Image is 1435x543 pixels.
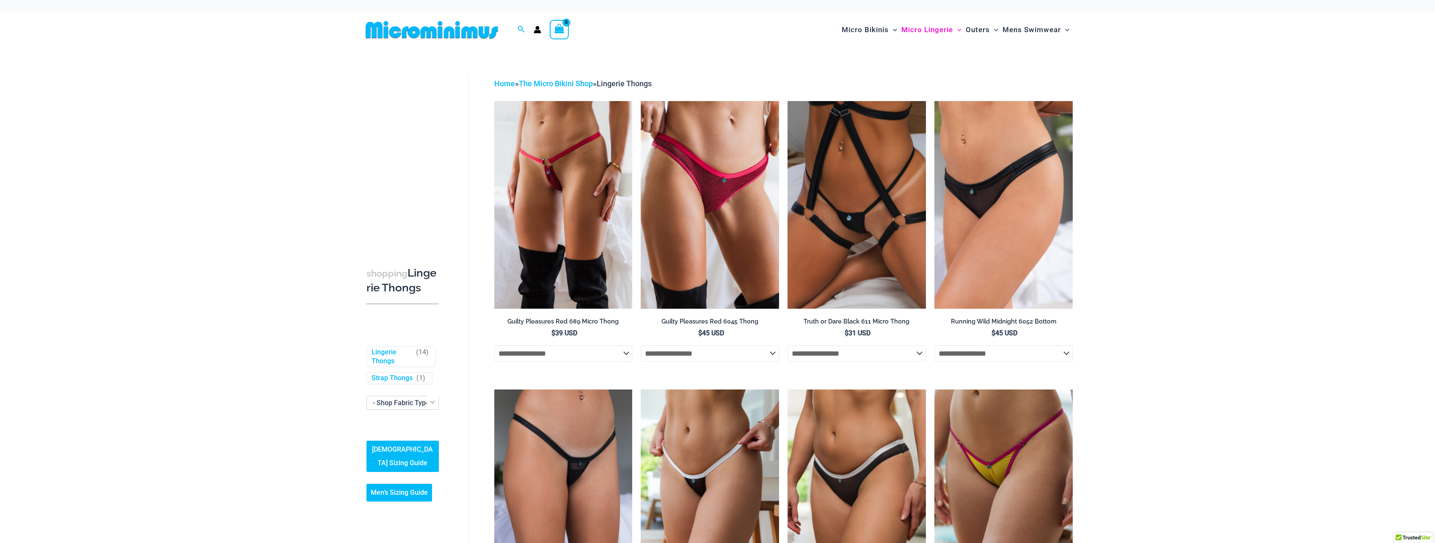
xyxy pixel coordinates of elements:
[934,101,1073,308] img: Running Wild Midnight 6052 Bottom 01
[597,79,652,88] span: Lingerie Thongs
[641,101,779,308] a: Guilty Pleasures Red 6045 Thong 01Guilty Pleasures Red 6045 Thong 02Guilty Pleasures Red 6045 Tho...
[641,101,779,308] img: Guilty Pleasures Red 6045 Thong 01
[366,441,439,472] a: [DEMOGRAPHIC_DATA] Sizing Guide
[366,266,439,295] h3: Lingerie Thongs
[788,318,926,326] h2: Truth or Dare Black 611 Micro Thong
[641,318,779,329] a: Guilty Pleasures Red 6045 Thong
[372,374,413,383] a: Strap Thongs
[519,79,593,88] a: The Micro Bikini Shop
[990,19,998,41] span: Menu Toggle
[889,19,897,41] span: Menu Toggle
[362,20,501,39] img: MM SHOP LOGO FLAT
[934,101,1073,308] a: Running Wild Midnight 6052 Bottom 01Running Wild Midnight 1052 Top 6052 Bottom 05Running Wild Mid...
[494,318,633,329] a: Guilty Pleasures Red 689 Micro Thong
[698,329,724,337] bdi: 45 USD
[494,318,633,326] h2: Guilty Pleasures Red 689 Micro Thong
[494,79,515,88] a: Home
[1061,19,1069,41] span: Menu Toggle
[992,329,1017,337] bdi: 45 USD
[416,348,429,366] span: ( )
[366,484,432,502] a: Men’s Sizing Guide
[366,71,443,240] iframe: TrustedSite Certified
[551,329,555,337] span: $
[1000,17,1071,43] a: Mens SwimwearMenu ToggleMenu Toggle
[966,19,990,41] span: Outers
[641,318,779,326] h2: Guilty Pleasures Red 6045 Thong
[901,19,953,41] span: Micro Lingerie
[934,318,1073,329] a: Running Wild Midnight 6052 Bottom
[698,329,702,337] span: $
[534,26,541,33] a: Account icon link
[838,16,1073,44] nav: Site Navigation
[494,101,633,308] a: Guilty Pleasures Red 689 Micro 01Guilty Pleasures Red 689 Micro 02Guilty Pleasures Red 689 Micro 02
[845,329,848,337] span: $
[494,79,652,88] span: » »
[845,329,870,337] bdi: 31 USD
[367,396,438,409] span: - Shop Fabric Type
[842,19,889,41] span: Micro Bikinis
[419,374,423,382] span: 1
[964,17,1000,43] a: OutersMenu ToggleMenu Toggle
[416,374,425,383] span: ( )
[840,17,899,43] a: Micro BikinisMenu ToggleMenu Toggle
[366,396,439,410] span: - Shop Fabric Type
[788,101,926,308] img: Truth or Dare Black Micro 02
[551,329,577,337] bdi: 39 USD
[788,318,926,329] a: Truth or Dare Black 611 Micro Thong
[419,348,426,356] span: 14
[788,101,926,308] a: Truth or Dare Black Micro 02Truth or Dare Black 1905 Bodysuit 611 Micro 12Truth or Dare Black 190...
[372,348,412,366] a: Lingerie Thongs
[373,399,430,407] span: - Shop Fabric Type
[953,19,961,41] span: Menu Toggle
[550,20,569,39] a: View Shopping Cart, empty
[1003,19,1061,41] span: Mens Swimwear
[366,268,408,279] span: shopping
[934,318,1073,326] h2: Running Wild Midnight 6052 Bottom
[899,17,964,43] a: Micro LingerieMenu ToggleMenu Toggle
[992,329,995,337] span: $
[518,25,525,35] a: Search icon link
[494,101,633,308] img: Guilty Pleasures Red 689 Micro 01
